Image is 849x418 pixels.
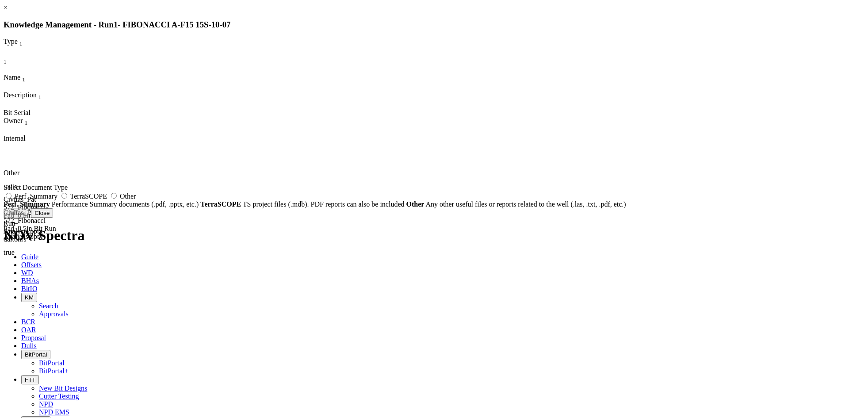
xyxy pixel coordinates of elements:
[4,48,48,56] div: Column Menu
[25,351,47,358] span: BitPortal
[4,101,57,109] div: Column Menu
[4,4,8,11] a: ×
[4,182,26,190] div: .pptx
[38,91,42,99] span: Sort None
[70,192,107,200] span: TerraSCOPE
[111,193,117,199] input: Other
[4,73,20,81] span: Name
[21,277,39,284] span: BHAs
[4,73,45,91] div: Sort None
[4,117,52,127] div: Owner Sort None
[21,253,38,261] span: Guide
[39,359,65,367] a: BitPortal
[4,134,26,142] span: Internal Only
[4,209,57,241] div: Civitas_Pat 572_Fibonacci Pad_8.5in Bit Run Analysis.pptx
[22,76,25,83] sub: 1
[25,294,34,301] span: KM
[19,38,23,45] span: Sort None
[39,400,53,408] a: NPD
[4,56,26,65] div: Sort None
[4,91,57,109] div: Sort None
[99,20,121,29] span: Run -
[4,117,23,124] span: Owner
[4,65,26,73] div: Column Menu
[4,117,52,134] div: Sort None
[21,326,36,334] span: OAR
[4,184,68,191] span: Select Document Type
[4,169,19,176] span: Other
[4,38,18,45] span: Type
[114,20,118,29] span: 1
[21,261,42,268] span: Offsets
[243,200,405,208] span: TS project files (.mdb). PDF reports can also be included
[39,392,79,400] a: Cutter Testing
[4,56,26,73] div: Sort None
[39,310,69,318] a: Approvals
[21,342,37,349] span: Dulls
[4,91,37,99] span: Description
[4,109,31,116] span: Bit Serial
[21,285,37,292] span: BitIQ
[4,38,48,47] div: Type Sort None
[4,227,845,244] h1: NOV Spectra
[38,94,42,100] sub: 1
[120,192,136,200] span: Other
[61,193,67,199] input: TerraSCOPE
[4,56,7,63] span: Sort None
[4,249,35,257] div: true
[39,384,87,392] a: New Bit Designs
[52,200,199,208] span: Performance Summary documents (.pdf, .pptx, etc.)
[426,200,626,208] span: Any other useful files or reports related to the well (.las, .txt, .pdf, etc.)
[21,334,46,341] span: Proposal
[15,192,57,200] span: Perf. Summary
[21,269,33,276] span: WD
[4,83,45,91] div: Column Menu
[406,200,424,208] strong: Other
[4,91,57,101] div: Description Sort None
[22,73,25,81] span: Sort None
[4,38,48,55] div: Sort None
[25,117,28,124] span: Sort None
[122,20,230,29] span: FIBONACCI A-F15 15S-10-07
[4,20,96,29] span: Knowledge Management -
[4,73,45,83] div: Name Sort None
[19,41,23,47] sub: 1
[39,408,69,416] a: NPD EMS
[4,58,7,65] sub: 1
[4,200,50,208] strong: Perf. Summary
[4,127,52,134] div: Column Menu
[200,200,241,208] strong: TerraSCOPE
[39,367,69,375] a: BitPortal+
[6,193,11,199] input: Perf. Summary
[25,119,28,126] sub: 1
[39,302,58,310] a: Search
[25,376,35,383] span: FTT
[4,208,29,218] button: Upload
[31,208,53,218] button: Close
[21,318,35,326] span: BCR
